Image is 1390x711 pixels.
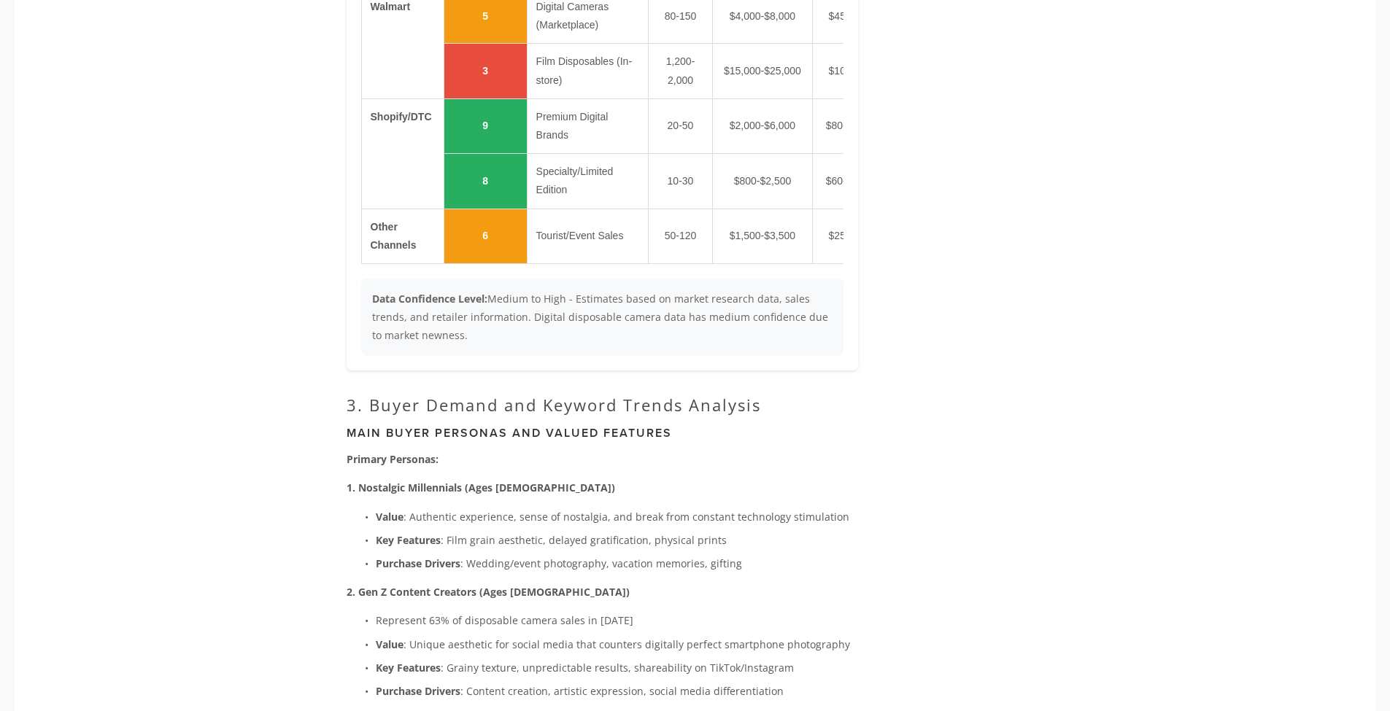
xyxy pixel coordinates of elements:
[649,209,712,263] td: 50-120
[649,154,712,209] td: 10-30
[361,98,444,209] td: Shopify/DTC
[527,154,649,209] td: Specialty/Limited Edition
[347,426,858,440] h3: Main Buyer Personas and Valued Features
[376,635,858,653] p: : Unique aesthetic for social media that counters digitally perfect smartphone photography
[376,611,858,629] p: Represent 63% of disposable camera sales in [DATE]
[376,556,460,570] strong: Purchase Drivers
[376,682,858,700] p: : Content creation, artistic expression, social media differentiation
[712,44,813,98] td: $15,000-$25,000
[376,531,858,549] p: : Film grain aesthetic, delayed gratification, physical prints
[712,209,813,263] td: $1,500-$3,500
[361,279,843,356] div: Medium to High - Estimates based on market research data, sales trends, and retailer information....
[347,452,439,466] strong: Primary Personas:
[527,44,649,98] td: Film Disposables (In-store)
[527,209,649,263] td: Tourist/Event Sales
[376,661,441,675] strong: Key Features
[649,44,712,98] td: 1,200-2,000
[444,98,527,153] td: 9
[361,209,444,263] td: Other Channels
[372,292,487,306] strong: Data Confidence Level:
[376,533,441,547] strong: Key Features
[376,508,858,526] p: : Authentic experience, sense of nostalgia, and break from constant technology stimulation
[813,98,882,153] td: $80-$200
[813,209,882,263] td: $25-$45
[712,98,813,153] td: $2,000-$6,000
[444,209,527,263] td: 6
[813,154,882,209] td: $60-$150
[347,481,615,494] strong: 1. Nostalgic Millennials (Ages [DEMOGRAPHIC_DATA])
[649,98,712,153] td: 20-50
[376,510,404,524] strong: Value
[347,585,630,599] strong: 2. Gen Z Content Creators (Ages [DEMOGRAPHIC_DATA])
[813,44,882,98] td: $10-$18
[376,684,460,698] strong: Purchase Drivers
[444,154,527,209] td: 8
[376,554,858,572] p: : Wedding/event photography, vacation memories, gifting
[444,44,527,98] td: 3
[376,637,404,651] strong: Value
[712,154,813,209] td: $800-$2,500
[347,395,858,414] h2: 3. Buyer Demand and Keyword Trends Analysis
[376,658,858,677] p: : Grainy texture, unpredictable results, shareability on TikTok/Instagram
[527,98,649,153] td: Premium Digital Brands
